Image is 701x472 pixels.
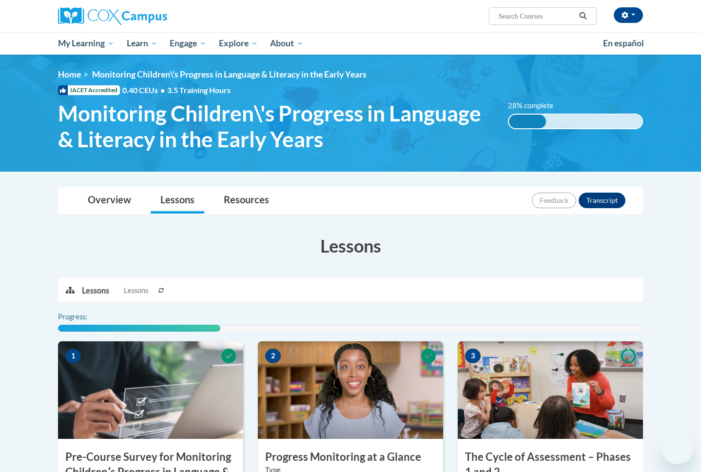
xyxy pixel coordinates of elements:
a: Explore [213,32,264,55]
label: 28% complete [508,100,564,111]
a: Engage [163,32,213,55]
div: Main menu [43,32,658,55]
span: About [270,38,303,49]
span: Engage [170,38,206,49]
a: Overview [78,188,141,214]
img: Course Image [58,341,243,439]
span: 2 [265,349,281,363]
span: En español [603,38,644,48]
a: Learn [120,32,164,55]
span: Lessons [124,285,148,296]
button: Search [576,10,590,22]
a: Cox Campus [58,7,243,25]
input: Search Courses [498,10,576,22]
h3: Lessons [58,234,643,258]
a: Resources [214,188,279,214]
a: En español [597,33,650,54]
span: Monitoring Children\'s Progress in Language & Literacy in the Early Years [92,69,367,79]
a: Lessons [151,188,204,214]
div: 28% complete [509,115,546,128]
span: IACET Accredited [58,85,120,95]
img: Cox Campus [58,7,167,25]
button: Account Settings [614,7,643,23]
label: Progress: [58,312,114,322]
span: 0.40 CEUs [122,85,167,96]
h3: Progress Monitoring at a Glance [258,450,443,465]
span: 3.5 Training Hours [167,85,231,95]
iframe: Button to launch messaging window [662,433,693,464]
span: 1 [65,349,81,363]
span: Explore [219,38,258,49]
img: Course Image [258,341,443,439]
span: • [160,85,165,95]
span: Learn [127,38,157,49]
span: Monitoring Children\'s Progress in Language & Literacy in the Early Years [58,100,493,152]
span: 3 [465,349,481,363]
img: Course Image [458,341,643,439]
a: Home [58,69,81,79]
button: Transcript [579,193,625,208]
span: My Learning [58,38,114,49]
a: About [264,32,310,55]
p: Lessons [82,285,109,296]
button: Feedback [532,193,576,208]
a: My Learning [52,32,120,55]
